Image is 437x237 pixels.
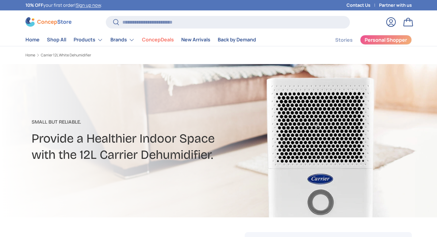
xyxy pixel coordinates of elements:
[379,2,412,9] a: Partner with us
[25,34,256,46] nav: Primary
[25,53,35,57] a: Home
[360,35,412,45] a: Personal Shopper
[25,34,40,46] a: Home
[335,34,353,46] a: Stories
[25,52,230,58] nav: Breadcrumbs
[76,2,101,8] a: Sign up now
[47,34,66,46] a: Shop All
[347,2,379,9] a: Contact Us
[25,2,102,9] p: your first order! .
[70,34,107,46] summary: Products
[32,118,267,126] p: Small But Reliable.
[142,34,174,46] a: ConcepDeals
[107,34,138,46] summary: Brands
[181,34,210,46] a: New Arrivals
[74,34,103,46] a: Products
[110,34,135,46] a: Brands
[41,53,91,57] a: Carrier 12L White Dehumidifier
[218,34,256,46] a: Back by Demand
[25,2,43,8] strong: 10% OFF
[32,131,267,163] h2: Provide a Healthier Indoor Space with the 12L Carrier Dehumidifier.
[320,34,412,46] nav: Secondary
[365,37,407,42] span: Personal Shopper
[25,17,71,27] img: ConcepStore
